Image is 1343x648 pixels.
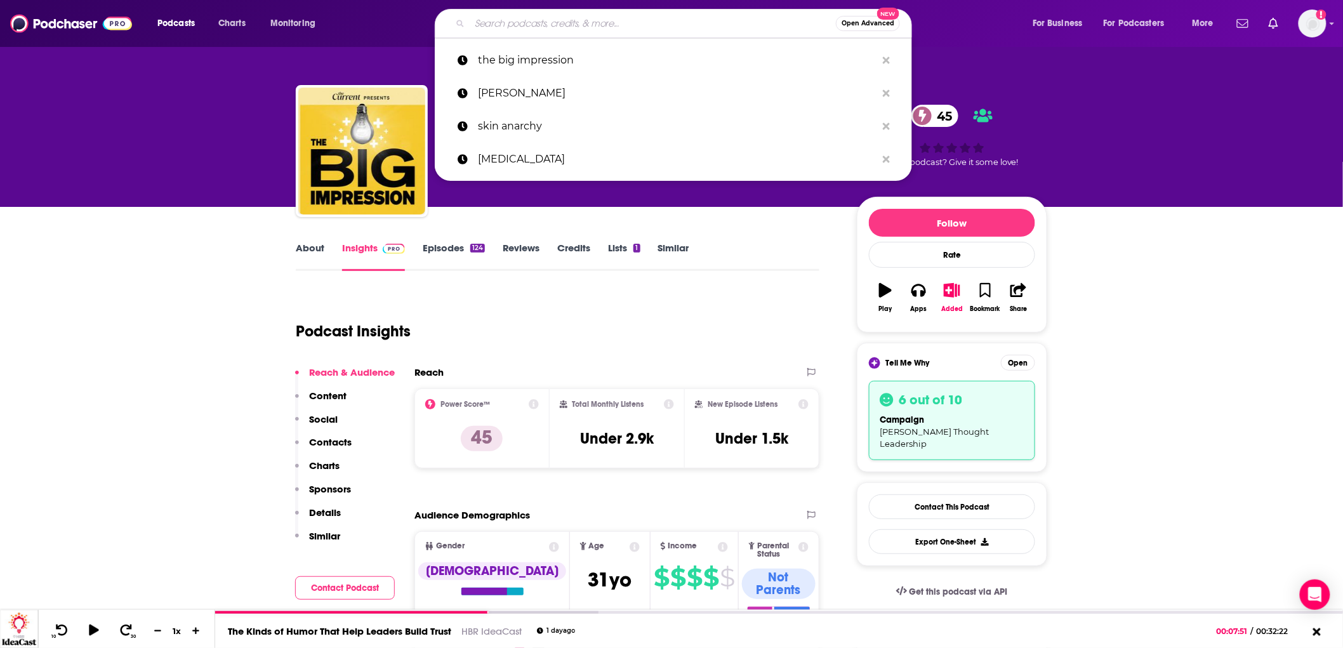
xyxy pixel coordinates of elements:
[478,110,877,143] p: skin anarchy
[423,242,485,271] a: Episodes124
[383,244,405,254] img: Podchaser Pro
[218,15,246,32] span: Charts
[478,44,877,77] p: the big impression
[1251,626,1254,636] span: /
[1001,355,1035,371] button: Open
[1095,13,1183,34] button: open menu
[447,9,924,38] div: Search podcasts, credits, & more...
[115,623,139,639] button: 30
[910,586,1008,597] span: Get this podcast via API
[270,15,315,32] span: Monitoring
[296,322,411,341] h1: Podcast Insights
[1192,15,1214,32] span: More
[899,392,962,408] h3: 6 out of 10
[537,628,575,635] div: 1 day ago
[210,13,253,34] a: Charts
[228,625,451,637] a: The Kinds of Humor That Help Leaders Build Trust
[436,542,465,550] span: Gender
[871,359,878,367] img: tell me why sparkle
[1217,626,1251,636] span: 00:07:51
[295,506,341,530] button: Details
[941,305,963,313] div: Added
[309,460,340,472] p: Charts
[435,143,912,176] a: [MEDICAL_DATA]
[309,390,347,402] p: Content
[589,542,605,550] span: Age
[261,13,332,34] button: open menu
[51,634,56,639] span: 10
[720,567,734,588] span: $
[295,413,338,437] button: Social
[295,366,395,390] button: Reach & Audience
[911,305,927,313] div: Apps
[1183,13,1229,34] button: open menu
[166,626,188,636] div: 1 x
[879,305,892,313] div: Play
[708,400,777,409] h2: New Episode Listens
[1316,10,1326,20] svg: Add a profile image
[658,242,689,271] a: Similar
[880,426,989,449] span: [PERSON_NAME] Thought Leadership
[668,542,698,550] span: Income
[309,413,338,425] p: Social
[414,509,530,521] h2: Audience Demographics
[1299,10,1326,37] button: Show profile menu
[703,567,718,588] span: $
[842,20,894,27] span: Open Advanced
[869,209,1035,237] button: Follow
[936,275,969,321] button: Added
[633,244,640,253] div: 1
[295,460,340,483] button: Charts
[557,242,590,271] a: Credits
[687,567,702,588] span: $
[157,15,195,32] span: Podcasts
[461,426,503,451] p: 45
[715,429,788,448] h3: Under 1.5k
[1254,626,1301,636] span: 00:32:22
[296,242,324,271] a: About
[418,562,566,580] div: [DEMOGRAPHIC_DATA]
[435,110,912,143] a: skin anarchy
[478,143,877,176] p: tip of the tongue
[1299,10,1326,37] img: User Profile
[885,157,1019,167] span: Good podcast? Give it some love!
[869,494,1035,519] a: Contact This Podcast
[1300,579,1330,610] div: Open Intercom Messenger
[1104,15,1165,32] span: For Podcasters
[869,242,1035,268] div: Rate
[877,8,900,20] span: New
[10,11,132,36] img: Podchaser - Follow, Share and Rate Podcasts
[309,530,340,542] p: Similar
[49,623,73,639] button: 10
[1010,305,1027,313] div: Share
[580,429,654,448] h3: Under 2.9k
[1264,13,1283,34] a: Show notifications dropdown
[149,13,211,34] button: open menu
[309,483,351,495] p: Sponsors
[924,105,958,127] span: 45
[295,436,352,460] button: Contacts
[309,436,352,448] p: Contacts
[880,414,924,425] span: campaign
[435,44,912,77] a: the big impression
[869,275,902,321] button: Play
[857,96,1047,175] div: 45Good podcast? Give it some love!
[435,77,912,110] a: [PERSON_NAME]
[886,576,1018,607] a: Get this podcast via API
[572,400,644,409] h2: Total Monthly Listens
[295,576,395,600] button: Contact Podcast
[742,569,816,599] div: Not Parents
[461,625,522,637] a: HBR IdeaCast
[970,305,1000,313] div: Bookmark
[298,88,425,215] a: The Big Impression
[309,506,341,519] p: Details
[309,366,395,378] p: Reach & Audience
[836,16,900,31] button: Open AdvancedNew
[295,390,347,413] button: Content
[295,530,340,553] button: Similar
[588,567,632,592] span: 31 yo
[969,275,1002,321] button: Bookmark
[869,529,1035,554] button: Export One-Sheet
[1033,15,1083,32] span: For Business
